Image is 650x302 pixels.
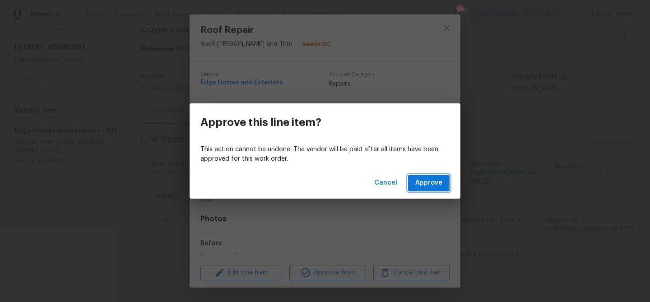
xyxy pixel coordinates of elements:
span: Cancel [374,177,397,189]
p: This action cannot be undone. The vendor will be paid after all items have been approved for this... [200,145,450,164]
button: Approve [408,175,450,191]
button: Cancel [371,175,401,191]
span: Approve [415,177,442,189]
h3: Approve this line item? [200,116,321,129]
